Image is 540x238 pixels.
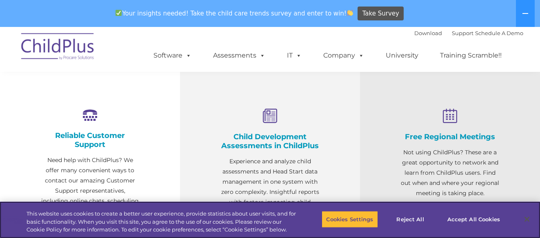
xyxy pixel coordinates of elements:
[116,10,122,16] img: ✅
[432,47,510,64] a: Training Scramble!!
[315,47,372,64] a: Company
[347,10,353,16] img: 👏
[401,132,499,141] h4: Free Regional Meetings
[113,87,148,93] span: Phone number
[358,7,404,21] a: Take Survey
[112,5,357,21] span: Your insights needed! Take the child care trends survey and enter to win!
[113,54,138,60] span: Last name
[362,7,399,21] span: Take Survey
[41,131,139,149] h4: Reliable Customer Support
[322,211,378,228] button: Cookies Settings
[401,147,499,198] p: Not using ChildPlus? These are a great opportunity to network and learn from ChildPlus users. Fin...
[221,132,319,150] h4: Child Development Assessments in ChildPlus
[145,47,200,64] a: Software
[443,211,504,228] button: Accept All Cookies
[518,210,536,228] button: Close
[452,30,473,36] a: Support
[41,155,139,216] p: Need help with ChildPlus? We offer many convenient ways to contact our amazing Customer Support r...
[475,30,523,36] a: Schedule A Demo
[17,27,99,68] img: ChildPlus by Procare Solutions
[205,47,273,64] a: Assessments
[279,47,310,64] a: IT
[414,30,442,36] a: Download
[378,47,427,64] a: University
[27,210,297,234] div: This website uses cookies to create a better user experience, provide statistics about user visit...
[385,211,436,228] button: Reject All
[414,30,523,36] font: |
[221,156,319,218] p: Experience and analyze child assessments and Head Start data management in one system with zero c...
